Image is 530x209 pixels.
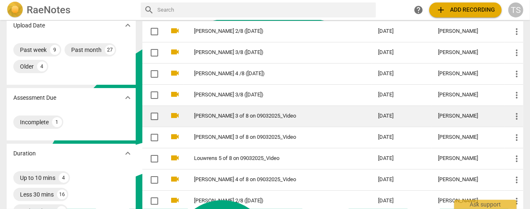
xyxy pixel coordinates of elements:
td: [DATE] [371,106,431,127]
td: [DATE] [371,84,431,106]
div: [PERSON_NAME] [438,177,498,183]
a: [PERSON_NAME] 3 of 8 on 09032025_Video [194,134,348,140]
span: videocam [170,195,180,205]
span: videocam [170,26,180,36]
span: more_vert [512,48,522,58]
div: [PERSON_NAME] [438,155,498,162]
span: add [436,5,446,15]
input: Search [157,3,373,17]
p: Assessment Due [13,93,56,102]
span: videocam [170,89,180,99]
a: [PERSON_NAME] 3/8 ([DATE]) [194,92,348,98]
p: Duration [13,149,36,158]
div: [PERSON_NAME] [438,28,498,34]
span: videocam [170,153,180,163]
div: 4 [59,173,69,183]
div: 9 [50,45,60,55]
span: more_vert [512,133,522,143]
span: expand_more [123,93,133,103]
div: [PERSON_NAME] [438,113,498,119]
div: 16 [57,189,67,199]
td: [DATE] [371,127,431,148]
a: [PERSON_NAME] 4 of 8 on 09032025_Video [194,177,348,183]
div: Ask support [454,200,517,209]
div: 1 [52,117,62,127]
td: [DATE] [371,42,431,63]
span: more_vert [512,111,522,121]
div: [PERSON_NAME] [438,92,498,98]
span: more_vert [512,154,522,164]
td: [DATE] [371,169,431,190]
div: 4 [37,61,47,71]
div: Older [20,62,34,71]
div: Less 30 mins [20,190,54,199]
span: more_vert [512,69,522,79]
span: expand_more [123,148,133,158]
div: 27 [105,45,115,55]
a: [PERSON_NAME] 4 /8 ([DATE]) [194,71,348,77]
span: more_vert [512,196,522,206]
span: more_vert [512,27,522,37]
button: Show more [122,19,134,32]
a: LogoRaeNotes [7,2,134,18]
span: videocam [170,47,180,57]
a: [PERSON_NAME] 3/8 ([DATE]) [194,49,348,56]
div: Up to 10 mins [20,174,55,182]
a: [PERSON_NAME] 3 of 8 on 09032025_Video [194,113,348,119]
button: Show more [122,147,134,160]
span: videocam [170,68,180,78]
div: [PERSON_NAME] [438,134,498,140]
h2: RaeNotes [27,4,70,16]
a: [PERSON_NAME] 2/8 ([DATE]) [194,28,348,34]
span: videocam [170,111,180,120]
p: Upload Date [13,21,45,30]
div: Incomplete [20,118,49,126]
div: Past month [71,46,102,54]
a: Help [411,2,426,17]
div: [PERSON_NAME] [438,198,498,204]
div: [PERSON_NAME] [438,49,498,56]
button: Upload [429,2,502,17]
button: Show more [122,91,134,104]
span: more_vert [512,175,522,185]
span: expand_more [123,20,133,30]
span: more_vert [512,90,522,100]
div: [PERSON_NAME] [438,71,498,77]
div: Past week [20,46,47,54]
td: [DATE] [371,63,431,84]
button: TS [508,2,523,17]
span: help [413,5,423,15]
span: videocam [170,132,180,142]
td: [DATE] [371,21,431,42]
span: videocam [170,174,180,184]
a: Louwrens 5 of 8 on 09032025_Video [194,155,348,162]
img: Logo [7,2,23,18]
td: [DATE] [371,148,431,169]
span: Add recording [436,5,495,15]
span: search [144,5,154,15]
